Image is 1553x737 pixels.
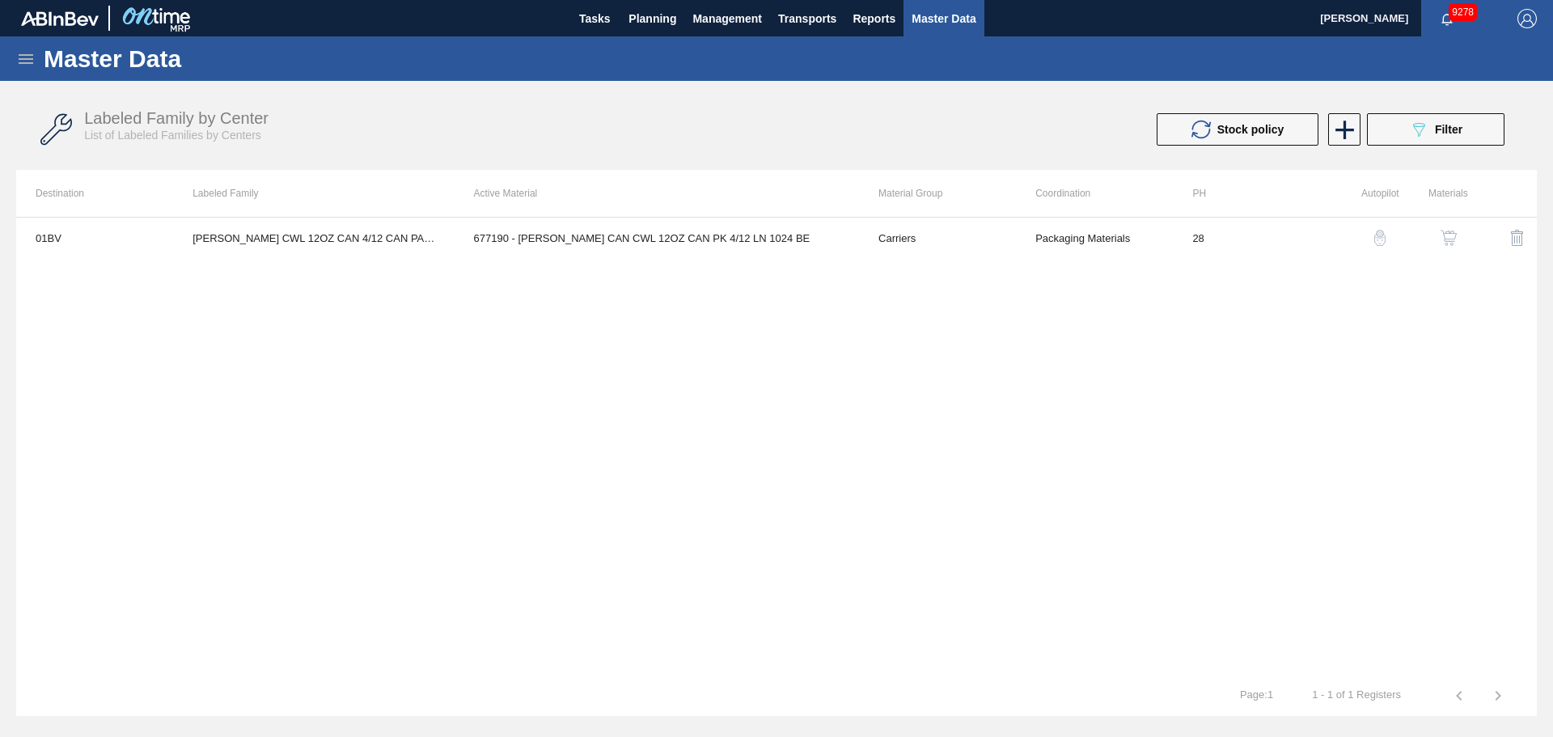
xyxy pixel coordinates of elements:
th: PH [1173,170,1330,217]
span: Reports [853,9,895,28]
td: Page : 1 [1221,676,1293,701]
div: Autopilot Configuration [1339,218,1399,257]
img: TNhmsLtSVTkK8tSr43FrP2fwEKptu5GPRR3wAAAABJRU5ErkJggg== [21,11,99,26]
button: Stock policy [1157,113,1318,146]
div: New labeled family by center [1327,113,1359,146]
div: Delete Labeled Family X Center [1476,218,1537,257]
th: Coordination [1016,170,1173,217]
th: Active Material [455,170,859,217]
button: Notifications [1421,7,1473,30]
div: Update stock policy [1157,113,1327,146]
img: delete-icon [1508,228,1527,248]
th: Destination [16,170,173,217]
span: Master Data [912,9,975,28]
span: Filter [1435,123,1462,136]
h1: Master Data [44,49,331,68]
td: 1 - 1 of 1 Registers [1293,676,1420,701]
td: 01BV [16,218,173,258]
span: Tasks [577,9,612,28]
button: auto-pilot-icon [1360,218,1399,257]
th: Materials [1399,170,1468,217]
th: Autopilot [1331,170,1399,217]
button: Filter [1367,113,1504,146]
span: 9278 [1449,3,1477,21]
div: Filter labeled family by center [1359,113,1513,146]
div: View Materials [1407,218,1468,257]
button: delete-icon [1498,218,1537,257]
button: shopping-cart-icon [1429,218,1468,257]
img: auto-pilot-icon [1372,230,1388,246]
img: shopping-cart-icon [1441,230,1457,246]
td: [PERSON_NAME] CWL 12OZ CAN 4/12 CAN PACK [173,218,454,258]
td: Packaging Materials [1016,218,1173,258]
td: 677190 - [PERSON_NAME] CAN CWL 12OZ CAN PK 4/12 LN 1024 BE [455,218,859,258]
span: List of Labeled Families by Centers [84,129,261,142]
span: Planning [628,9,676,28]
span: Labeled Family by Center [84,109,269,127]
td: 28 [1173,218,1330,258]
td: Carriers [859,218,1016,258]
span: Management [692,9,762,28]
span: Transports [778,9,836,28]
img: Logout [1517,9,1537,28]
span: Stock policy [1217,123,1284,136]
th: Material Group [859,170,1016,217]
th: Labeled Family [173,170,454,217]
